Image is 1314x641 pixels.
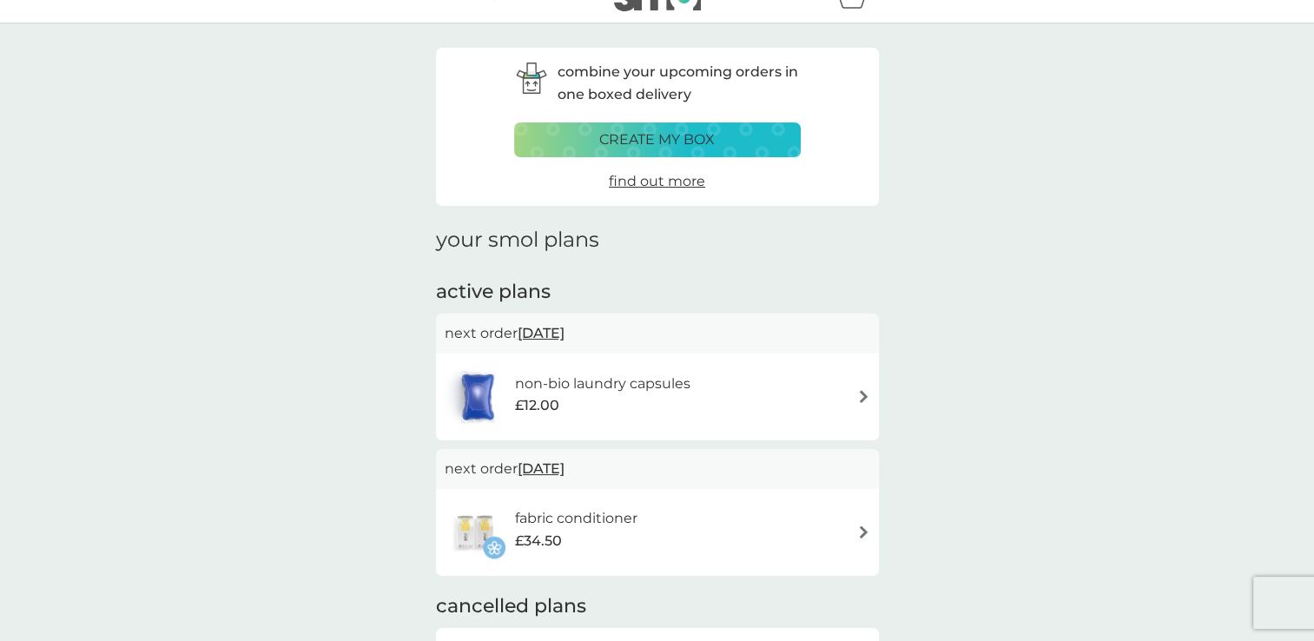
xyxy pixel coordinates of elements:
span: find out more [609,173,705,189]
p: combine your upcoming orders in one boxed delivery [558,61,801,105]
p: next order [445,322,870,345]
h6: non-bio laundry capsules [515,373,690,395]
span: £12.00 [515,394,559,417]
p: create my box [599,129,715,151]
h2: cancelled plans [436,593,879,620]
h2: active plans [436,279,879,306]
span: [DATE] [518,452,565,486]
img: arrow right [857,525,870,539]
h6: fabric conditioner [515,507,637,530]
span: [DATE] [518,316,565,350]
h1: your smol plans [436,228,879,253]
img: arrow right [857,390,870,403]
span: £34.50 [515,530,562,552]
img: fabric conditioner [445,502,505,563]
button: create my box [514,122,801,157]
p: next order [445,458,870,480]
a: find out more [609,170,705,193]
img: non-bio laundry capsules [445,367,511,427]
